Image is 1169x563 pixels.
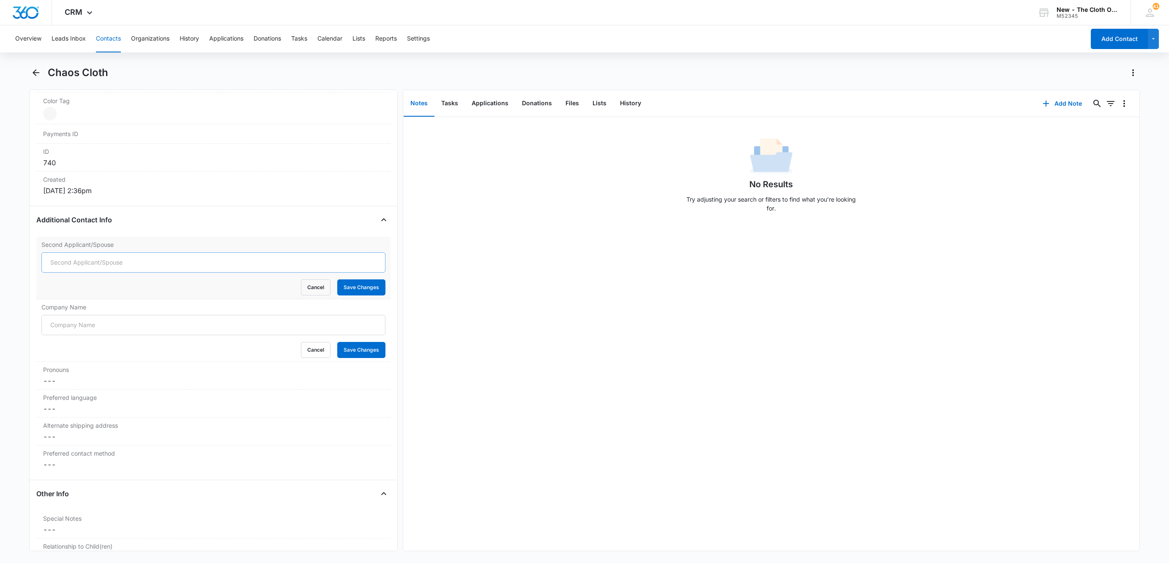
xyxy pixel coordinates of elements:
dt: Payments ID [43,129,128,138]
dd: [DATE] 2:36pm [43,186,384,196]
div: Created[DATE] 2:36pm [36,172,391,199]
div: Payments ID [36,124,391,144]
button: Search... [1090,97,1104,110]
button: Close [377,213,391,227]
div: account name [1057,6,1118,13]
button: Contacts [96,25,121,52]
label: Preferred contact method [43,449,384,458]
button: Close [377,487,391,500]
h4: Other Info [36,489,69,499]
button: Calendar [317,25,342,52]
button: Donations [254,25,281,52]
button: Tasks [434,90,465,117]
dd: --- [43,376,384,386]
label: Relationship to Child(ren) [43,542,384,551]
label: Second Applicant/Spouse [41,240,385,249]
div: Pronouns--- [36,362,391,390]
dt: Created [43,175,384,184]
button: History [613,90,648,117]
label: Company Name [41,303,385,312]
div: account id [1057,13,1118,19]
dd: --- [43,404,384,414]
div: notifications count [1153,3,1159,10]
button: Actions [1126,66,1140,79]
button: Add Note [1034,93,1090,114]
dd: --- [43,525,384,535]
button: Tasks [291,25,307,52]
dt: ID [43,147,384,156]
dd: 740 [43,158,384,168]
button: Cancel [301,279,330,295]
div: Special Notes--- [36,511,391,538]
label: Special Notes [43,514,384,523]
button: Overflow Menu [1117,97,1131,110]
button: Reports [375,25,397,52]
button: Donations [515,90,559,117]
span: 41 [1153,3,1159,10]
button: Files [559,90,586,117]
button: Organizations [131,25,169,52]
h1: No Results [749,178,793,191]
button: Lists [586,90,613,117]
dd: --- [43,432,384,442]
div: Preferred contact method--- [36,445,391,473]
label: Preferred language [43,393,384,402]
img: No Data [750,136,792,178]
input: Second Applicant/Spouse [41,252,385,273]
h4: Additional Contact Info [36,215,112,225]
div: Color Tag [36,93,391,124]
button: Cancel [301,342,330,358]
h1: Chaos Cloth [48,66,108,79]
input: Company Name [41,315,385,335]
button: Settings [407,25,430,52]
button: Lists [352,25,365,52]
label: Color Tag [43,96,384,105]
button: History [180,25,199,52]
button: Filters [1104,97,1117,110]
label: Alternate shipping address [43,421,384,430]
label: Pronouns [43,365,384,374]
button: Back [29,66,43,79]
div: ID740 [36,144,391,172]
dd: --- [43,459,384,470]
p: Try adjusting your search or filters to find what you’re looking for. [683,195,860,213]
button: Overview [15,25,41,52]
button: Notes [404,90,434,117]
div: Preferred language--- [36,390,391,418]
button: Add Contact [1091,29,1148,49]
span: CRM [65,8,82,16]
button: Save Changes [337,342,385,358]
button: Save Changes [337,279,385,295]
button: Applications [465,90,515,117]
div: Alternate shipping address--- [36,418,391,445]
button: Applications [209,25,243,52]
button: Leads Inbox [52,25,86,52]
